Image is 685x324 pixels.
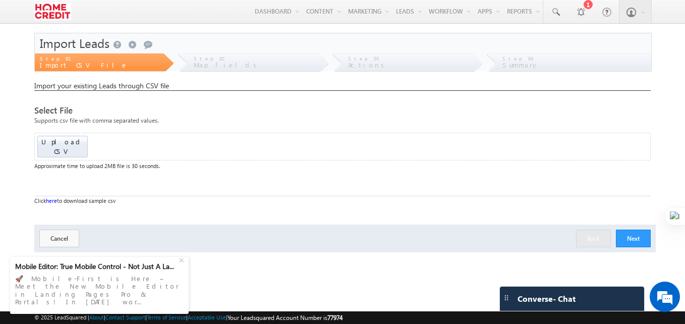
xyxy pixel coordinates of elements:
img: Custom Logo [34,3,71,20]
div: Supports csv file with comma separated values. [34,115,651,133]
span: Your Leadsquared Account Number is [227,314,342,321]
div: + [177,253,189,265]
span: Upload CSV [41,137,84,155]
span: Step 03 [348,56,379,62]
a: Acceptable Use [188,314,226,320]
button: Back [576,230,611,247]
span: Import CSV File [40,61,128,69]
a: here [46,197,57,204]
div: Click to download sample csv [34,196,651,205]
span: Actions [348,61,388,69]
div: Select File [34,106,651,115]
span: Step 04 [502,56,534,62]
div: Mobile Editor: True Mobile Control - Not Just A La... [15,262,178,271]
span: 77974 [327,314,342,321]
a: Terms of Service [147,314,186,320]
span: Map fields [194,61,260,69]
span: Step 02 [194,56,224,62]
span: © 2025 LeadSquared | | | | | [34,313,342,322]
span: Converse - Chat [518,294,576,303]
div: 🚀 Mobile-First is Here – Meet the New Mobile Editor in Landing Pages Pro & Portals! In [DATE] wor... [15,272,184,309]
button: Next [616,230,651,247]
div: Import your existing Leads through CSV file [34,81,651,91]
a: Contact Support [105,314,145,320]
span: Step 01 [40,56,69,62]
span: Summary [502,61,539,69]
div: Approximate time to upload 2MB file is 30 seconds. [34,161,651,171]
div: Import Leads [35,33,651,53]
img: carter-drag [502,294,510,302]
button: Cancel [39,230,79,247]
a: About [89,314,104,320]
